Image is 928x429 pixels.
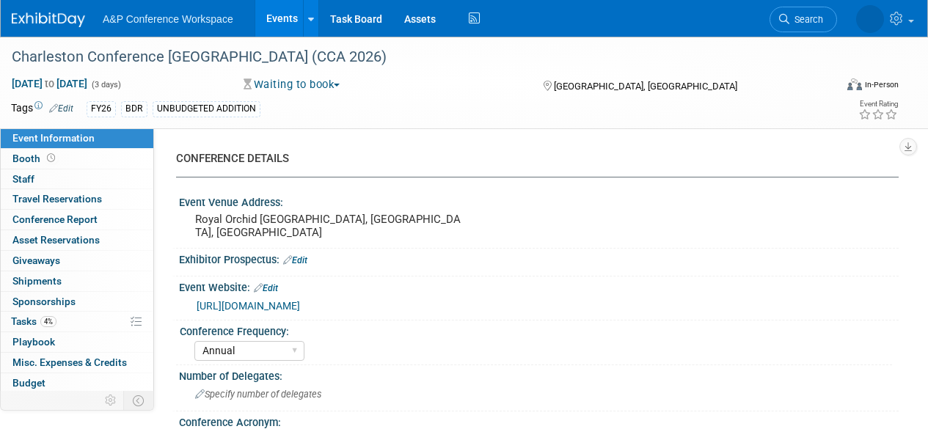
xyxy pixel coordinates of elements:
[12,173,34,185] span: Staff
[179,365,899,384] div: Number of Delegates:
[103,13,233,25] span: A&P Conference Workspace
[12,153,58,164] span: Booth
[49,103,73,114] a: Edit
[11,77,88,90] span: [DATE] [DATE]
[179,191,899,210] div: Event Venue Address:
[12,336,55,348] span: Playbook
[90,80,121,89] span: (3 days)
[195,213,463,239] pre: Royal Orchid [GEOGRAPHIC_DATA], [GEOGRAPHIC_DATA], [GEOGRAPHIC_DATA]
[40,316,56,327] span: 4%
[12,356,127,368] span: Misc. Expenses & Credits
[1,271,153,291] a: Shipments
[12,234,100,246] span: Asset Reservations
[12,275,62,287] span: Shipments
[1,230,153,250] a: Asset Reservations
[87,101,116,117] div: FY26
[1,353,153,373] a: Misc. Expenses & Credits
[238,77,346,92] button: Waiting to book
[770,7,837,32] a: Search
[283,255,307,265] a: Edit
[197,300,300,312] a: [URL][DOMAIN_NAME]
[121,101,147,117] div: BDR
[1,210,153,230] a: Conference Report
[43,78,56,89] span: to
[1,373,153,393] a: Budget
[1,149,153,169] a: Booth
[98,391,124,410] td: Personalize Event Tab Strip
[254,283,278,293] a: Edit
[1,189,153,209] a: Travel Reservations
[11,100,73,117] td: Tags
[1,332,153,352] a: Playbook
[179,249,899,268] div: Exhibitor Prospectus:
[195,389,321,400] span: Specify number of delegates
[789,14,823,25] span: Search
[44,153,58,164] span: Booth not reserved yet
[12,377,45,389] span: Budget
[1,169,153,189] a: Staff
[7,44,823,70] div: Charleston Conference [GEOGRAPHIC_DATA] (CCA 2026)
[12,254,60,266] span: Giveaways
[769,76,899,98] div: Event Format
[858,100,898,108] div: Event Rating
[124,391,154,410] td: Toggle Event Tabs
[180,320,892,339] div: Conference Frequency:
[12,193,102,205] span: Travel Reservations
[12,12,85,27] img: ExhibitDay
[847,78,862,90] img: Format-Inperson.png
[1,312,153,331] a: Tasks4%
[176,151,888,166] div: CONFERENCE DETAILS
[12,132,95,144] span: Event Information
[1,128,153,148] a: Event Information
[1,251,153,271] a: Giveaways
[12,213,98,225] span: Conference Report
[864,79,899,90] div: In-Person
[11,315,56,327] span: Tasks
[179,276,899,296] div: Event Website:
[856,5,884,33] img: Anne Weston
[153,101,260,117] div: UNBUDGETED ADDITION
[1,292,153,312] a: Sponsorships
[12,296,76,307] span: Sponsorships
[554,81,737,92] span: [GEOGRAPHIC_DATA], [GEOGRAPHIC_DATA]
